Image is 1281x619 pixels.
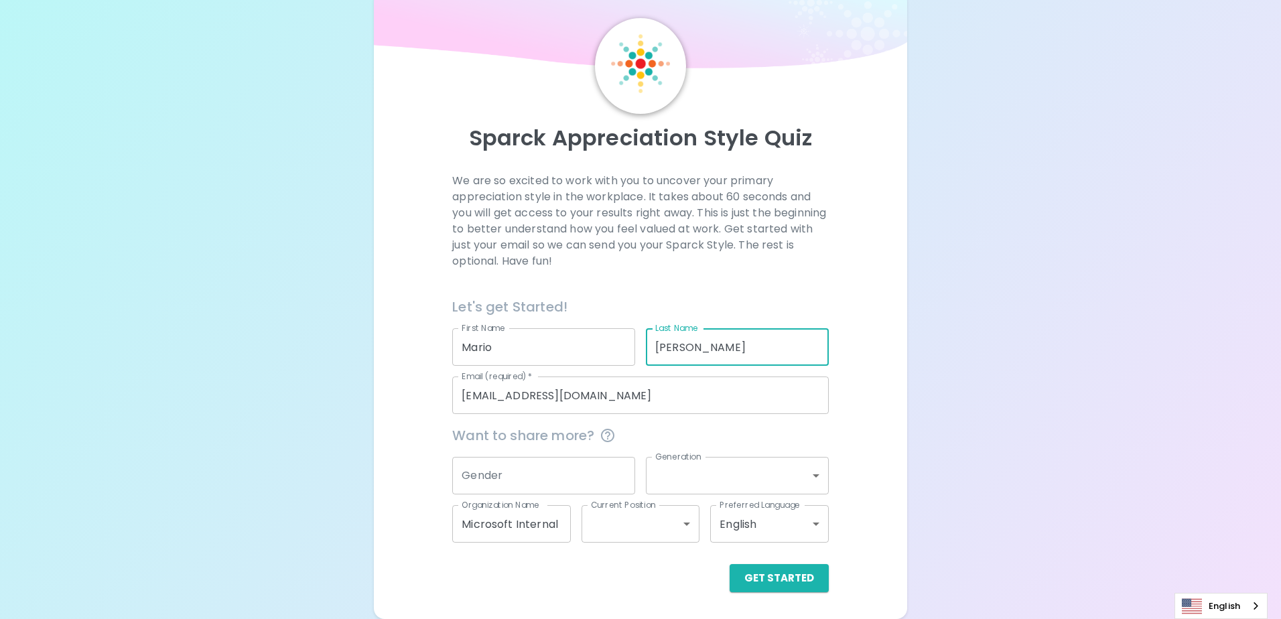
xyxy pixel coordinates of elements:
p: Sparck Appreciation Style Quiz [390,125,892,151]
label: Email (required) [462,370,533,382]
img: Sparck Logo [611,34,670,93]
div: Language [1174,593,1268,619]
button: Get Started [730,564,829,592]
label: Preferred Language [720,499,800,510]
p: We are so excited to work with you to uncover your primary appreciation style in the workplace. I... [452,173,828,269]
a: English [1175,594,1267,618]
label: Last Name [655,322,697,334]
label: Organization Name [462,499,539,510]
span: Want to share more? [452,425,828,446]
label: Generation [655,451,701,462]
svg: This information is completely confidential and only used for aggregated appreciation studies at ... [600,427,616,443]
h6: Let's get Started! [452,296,828,318]
label: Current Position [591,499,656,510]
aside: Language selected: English [1174,593,1268,619]
label: First Name [462,322,505,334]
div: English [710,505,828,543]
